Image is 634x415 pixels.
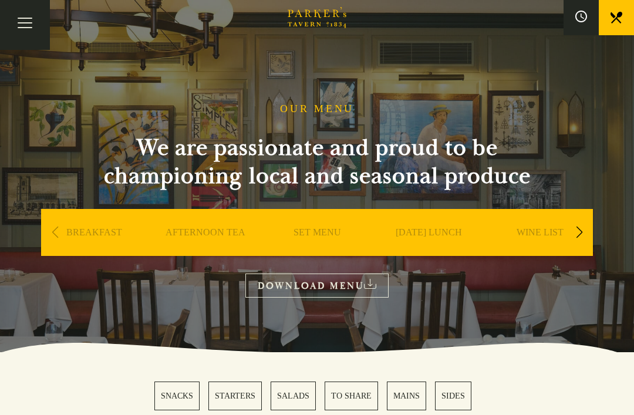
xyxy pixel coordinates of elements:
a: AFTERNOON TEA [166,227,245,274]
div: Next slide [571,220,587,245]
h2: We are passionate and proud to be championing local and seasonal produce [82,134,552,190]
div: Previous slide [47,220,63,245]
div: 2 / 9 [153,209,258,291]
a: 5 / 6 [387,382,426,410]
a: 6 / 6 [435,382,471,410]
a: SET MENU [294,227,341,274]
div: 1 / 9 [41,209,147,291]
h1: OUR MENU [280,103,354,116]
div: 4 / 9 [376,209,481,291]
div: 5 / 9 [487,209,593,291]
div: 3 / 9 [264,209,370,291]
a: BREAKFAST [66,227,122,274]
a: DOWNLOAD MENU [245,274,389,298]
a: 4 / 6 [325,382,378,410]
a: [DATE] LUNCH [396,227,462,274]
a: 3 / 6 [271,382,316,410]
a: 2 / 6 [208,382,262,410]
a: WINE LIST [517,227,564,274]
a: 1 / 6 [154,382,200,410]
